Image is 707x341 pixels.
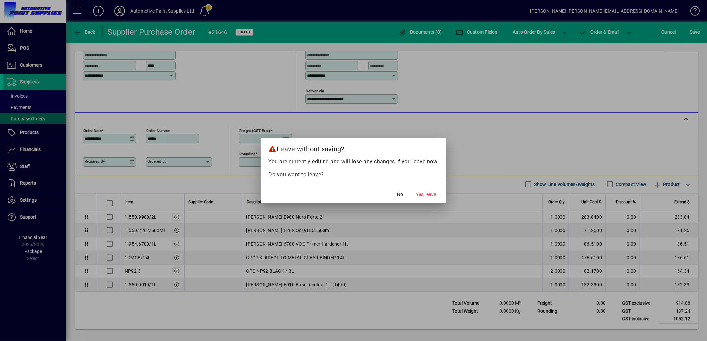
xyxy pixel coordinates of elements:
button: Yes, leave [413,188,439,200]
h2: Leave without saving? [261,138,446,157]
span: No [397,191,403,198]
button: No [389,188,411,200]
span: Yes, leave [416,191,436,198]
p: You are currently editing and will lose any changes if you leave now. [268,158,439,166]
p: Do you want to leave? [268,171,439,179]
